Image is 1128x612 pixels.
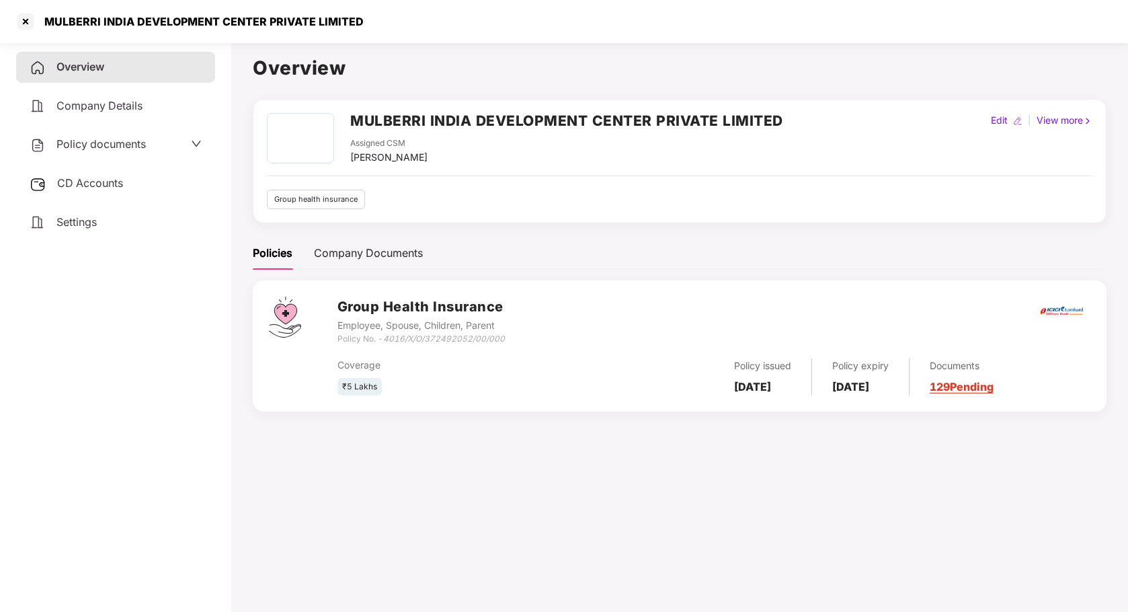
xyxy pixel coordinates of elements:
[337,333,505,346] div: Policy No. -
[337,378,382,396] div: ₹5 Lakhs
[1037,303,1086,319] img: icici.png
[56,215,97,229] span: Settings
[269,297,301,338] img: svg+xml;base64,PHN2ZyB4bWxucz0iaHR0cDovL3d3dy53My5vcmcvMjAwMC9zdmciIHdpZHRoPSI0Ny43MTQiIGhlaWdodD...
[930,358,994,373] div: Documents
[337,297,505,317] h3: Group Health Insurance
[1083,116,1092,126] img: rightIcon
[253,53,1106,83] h1: Overview
[337,318,505,333] div: Employee, Spouse, Children, Parent
[350,150,428,165] div: [PERSON_NAME]
[314,245,423,262] div: Company Documents
[30,176,46,192] img: svg+xml;base64,PHN2ZyB3aWR0aD0iMjUiIGhlaWdodD0iMjQiIHZpZXdCb3g9IjAgMCAyNSAyNCIgZmlsbD0ibm9uZSIgeG...
[337,358,588,373] div: Coverage
[350,137,428,150] div: Assigned CSM
[56,137,146,151] span: Policy documents
[734,380,771,393] b: [DATE]
[734,358,791,373] div: Policy issued
[30,98,46,114] img: svg+xml;base64,PHN2ZyB4bWxucz0iaHR0cDovL3d3dy53My5vcmcvMjAwMC9zdmciIHdpZHRoPSIyNCIgaGVpZ2h0PSIyNC...
[930,380,994,393] a: 129 Pending
[1025,113,1034,128] div: |
[267,190,365,209] div: Group health insurance
[1013,116,1022,126] img: editIcon
[383,334,505,344] i: 4016/X/O/372492052/00/000
[832,358,889,373] div: Policy expiry
[30,60,46,76] img: svg+xml;base64,PHN2ZyB4bWxucz0iaHR0cDovL3d3dy53My5vcmcvMjAwMC9zdmciIHdpZHRoPSIyNCIgaGVpZ2h0PSIyNC...
[253,245,292,262] div: Policies
[30,215,46,231] img: svg+xml;base64,PHN2ZyB4bWxucz0iaHR0cDovL3d3dy53My5vcmcvMjAwMC9zdmciIHdpZHRoPSIyNCIgaGVpZ2h0PSIyNC...
[988,113,1010,128] div: Edit
[56,60,104,73] span: Overview
[832,380,869,393] b: [DATE]
[30,137,46,153] img: svg+xml;base64,PHN2ZyB4bWxucz0iaHR0cDovL3d3dy53My5vcmcvMjAwMC9zdmciIHdpZHRoPSIyNCIgaGVpZ2h0PSIyNC...
[57,176,123,190] span: CD Accounts
[191,139,202,149] span: down
[36,15,364,28] div: MULBERRI INDIA DEVELOPMENT CENTER PRIVATE LIMITED
[350,110,783,132] h2: MULBERRI INDIA DEVELOPMENT CENTER PRIVATE LIMITED
[1034,113,1095,128] div: View more
[56,99,143,112] span: Company Details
